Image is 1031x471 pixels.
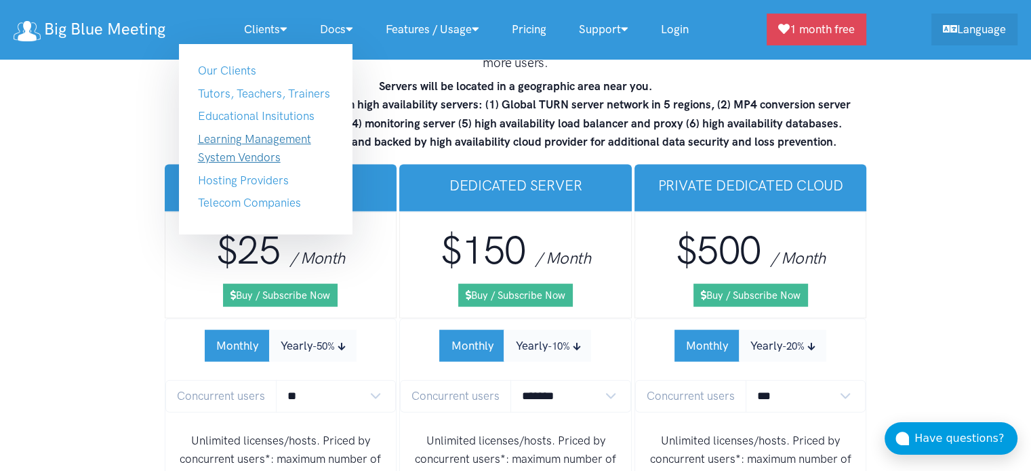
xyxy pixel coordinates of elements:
span: / Month [535,248,590,268]
a: Tutors, Teachers, Trainers [198,87,330,100]
a: Pricing [496,15,563,44]
button: Monthly [674,330,740,362]
button: Yearly-20% [739,330,826,362]
span: Concurrent users [165,380,277,412]
a: Big Blue Meeting [14,15,165,44]
div: Have questions? [914,430,1017,447]
a: 1 month free [767,14,866,45]
a: Features / Usage [369,15,496,44]
span: $150 [441,227,526,274]
h3: Dedicated Server [410,176,621,195]
span: / Month [290,248,345,268]
a: Buy / Subscribe Now [458,284,573,307]
a: Educational Insitutions [198,109,315,123]
button: Monthly [205,330,270,362]
small: -10% [547,340,569,352]
a: Docs [304,15,369,44]
a: Telecom Companies [198,196,301,209]
small: -50% [312,340,335,352]
strong: Servers will be located in a geographic area near you. All offerings include services from high a... [181,79,851,148]
span: $25 [216,227,280,274]
h3: Private Dedicated Cloud [645,176,856,195]
button: Yearly-50% [269,330,357,362]
button: Have questions? [885,422,1017,455]
a: Our Clients [198,64,256,77]
a: Language [931,14,1017,45]
a: Support [563,15,645,44]
a: Login [645,15,705,44]
span: $500 [676,227,761,274]
a: Learning Management System Vendors [198,132,311,164]
button: Yearly-10% [504,330,591,362]
div: Subscription Period [439,330,591,362]
a: Clients [228,15,304,44]
a: Buy / Subscribe Now [693,284,808,307]
div: Subscription Period [674,330,826,362]
div: Subscription Period [205,330,357,362]
a: Hosting Providers [198,173,289,187]
small: -20% [782,340,805,352]
a: Buy / Subscribe Now [223,284,338,307]
span: Concurrent users [635,380,746,412]
button: Monthly [439,330,504,362]
span: / Month [771,248,826,268]
h3: Cloud Hosting [176,176,386,195]
span: Concurrent users [400,380,511,412]
img: logo [14,21,41,41]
